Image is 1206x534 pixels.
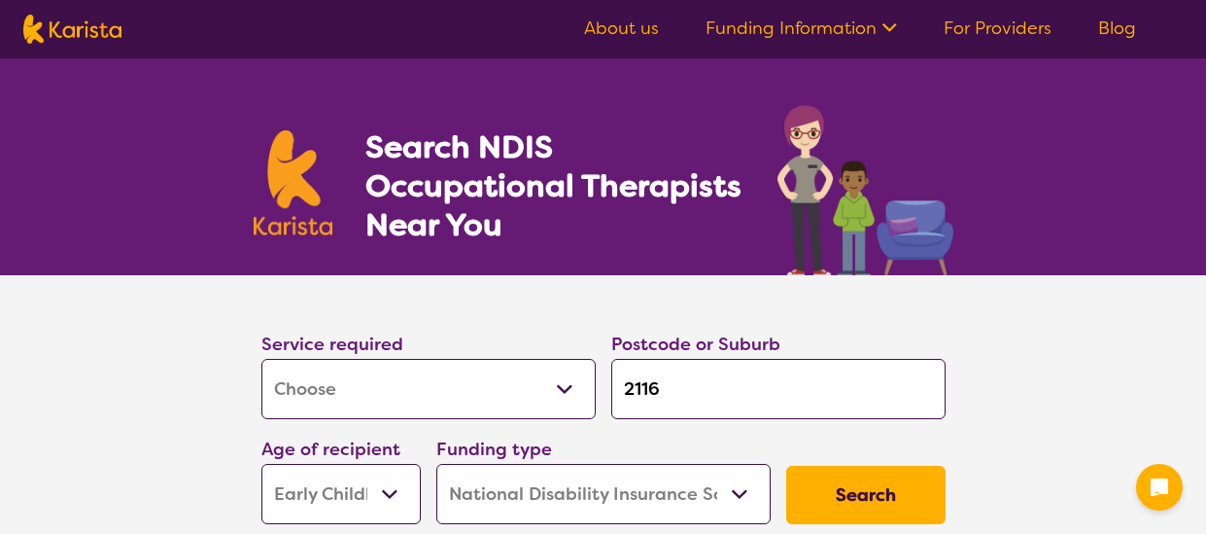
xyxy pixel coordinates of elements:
[944,17,1051,40] a: For Providers
[786,466,946,524] button: Search
[1098,17,1136,40] a: Blog
[254,130,333,235] img: Karista logo
[436,438,552,461] label: Funding type
[261,438,400,461] label: Age of recipient
[365,127,743,244] h1: Search NDIS Occupational Therapists Near You
[23,15,121,44] img: Karista logo
[706,17,897,40] a: Funding Information
[777,105,953,275] img: occupational-therapy
[584,17,659,40] a: About us
[611,333,780,356] label: Postcode or Suburb
[611,359,946,419] input: Type
[261,333,403,356] label: Service required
